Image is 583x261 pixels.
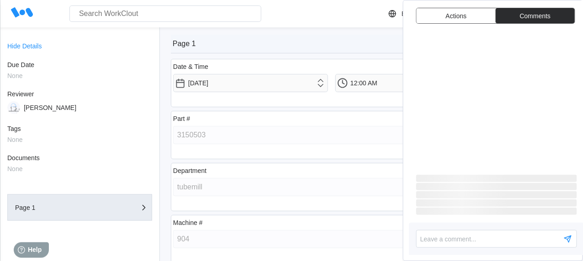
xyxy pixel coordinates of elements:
button: Page 1 [7,194,152,221]
div: Documents [7,154,152,162]
div: Page 1 [173,40,196,48]
input: Type here... [173,126,490,144]
div: Due Date [7,61,138,68]
input: Search WorkClout [69,5,261,22]
span: ‌ [416,183,577,190]
div: Part # [173,115,190,122]
div: Reviewer [7,90,138,98]
span: ‌ [416,175,577,182]
div: Explore Templates [402,10,454,17]
div: None [7,165,22,172]
div: Page 1 [15,204,106,211]
input: Type here... [173,230,490,248]
div: Machine # [173,219,203,226]
div: None [7,72,22,79]
span: ‌ [416,199,577,207]
span: Comments [520,13,551,19]
div: None [7,136,22,143]
button: Actions [417,8,496,23]
span: ‌ [416,191,577,198]
span: ‌ [416,208,577,215]
input: Type here... [173,178,490,196]
button: Hide Details [7,43,42,49]
input: Select a time [335,74,490,92]
a: Explore Templates [387,8,483,19]
div: [PERSON_NAME] [24,104,76,111]
span: Actions [446,13,467,19]
img: clout-09.png [7,101,20,114]
button: Comments [496,8,575,23]
div: Department [173,167,207,174]
div: Tags [7,125,138,132]
div: Date & Time [173,63,208,70]
input: Select a date [173,74,328,92]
